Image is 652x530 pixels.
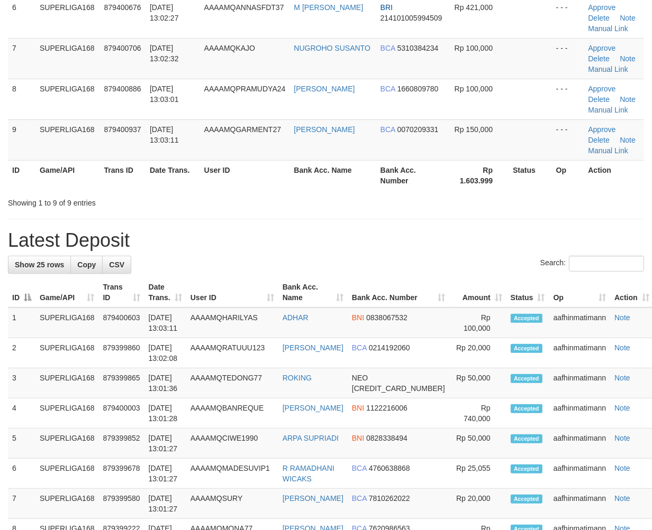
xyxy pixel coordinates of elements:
[200,160,290,190] th: User ID
[614,494,630,503] a: Note
[99,398,144,429] td: 879400003
[35,277,99,308] th: Game/API: activate to sort column ascending
[186,308,278,338] td: AAAAMQHARILYAS
[186,489,278,519] td: AAAAMQSURY
[104,125,141,134] span: 879400937
[100,160,146,190] th: Trans ID
[204,85,286,93] span: AAAAMQPRAMUDYA24
[381,125,395,134] span: BCA
[186,398,278,429] td: AAAAMQBANREQUE
[35,398,99,429] td: SUPERLIGA168
[186,429,278,459] td: AAAAMQCIWE1990
[144,429,186,459] td: [DATE] 13:01:27
[549,489,611,519] td: aafhinmatimann
[104,85,141,93] span: 879400886
[102,256,131,274] a: CSV
[620,95,636,104] a: Note
[99,429,144,459] td: 879399852
[549,338,611,368] td: aafhinmatimann
[8,459,35,489] td: 6
[588,3,615,12] a: Approve
[366,404,408,412] span: Copy 1122216006 to clipboard
[455,3,493,12] span: Rp 421,000
[104,44,141,52] span: 879400706
[588,95,609,104] a: Delete
[99,368,144,398] td: 879399865
[588,44,615,52] a: Approve
[352,384,445,393] span: Copy 5859457154179199 to clipboard
[449,429,506,459] td: Rp 50,000
[588,136,609,144] a: Delete
[614,343,630,352] a: Note
[620,54,636,63] a: Note
[511,404,542,413] span: Accepted
[369,494,410,503] span: Copy 7810262022 to clipboard
[549,459,611,489] td: aafhinmatimann
[369,343,410,352] span: Copy 0214192060 to clipboard
[8,489,35,519] td: 7
[150,44,179,63] span: [DATE] 13:02:32
[449,459,506,489] td: Rp 25,055
[204,44,255,52] span: AAAAMQKAJO
[455,85,493,93] span: Rp 100,000
[204,125,281,134] span: AAAAMQGARMENT27
[584,160,644,190] th: Action
[569,256,644,272] input: Search:
[511,344,542,353] span: Accepted
[283,434,339,442] a: ARPA SUPRIADI
[511,464,542,473] span: Accepted
[455,125,493,134] span: Rp 150,000
[376,160,448,190] th: Bank Acc. Number
[8,256,71,274] a: Show 25 rows
[186,277,278,308] th: User ID: activate to sort column ascending
[8,338,35,368] td: 2
[352,374,368,382] span: NEO
[294,85,355,93] a: [PERSON_NAME]
[8,160,35,190] th: ID
[506,277,549,308] th: Status: activate to sort column ascending
[144,459,186,489] td: [DATE] 13:01:27
[8,119,35,160] td: 9
[381,44,395,52] span: BCA
[588,85,615,93] a: Approve
[381,85,395,93] span: BCA
[397,125,439,134] span: Copy 0070209331 to clipboard
[449,277,506,308] th: Amount: activate to sort column ascending
[352,313,364,322] span: BNI
[186,368,278,398] td: AAAAMQTEDONG77
[381,3,393,12] span: BRI
[552,160,584,190] th: Op
[204,3,284,12] span: AAAAMQANNASFDT37
[150,85,179,104] span: [DATE] 13:03:01
[150,125,179,144] span: [DATE] 13:03:11
[35,79,100,119] td: SUPERLIGA168
[289,160,376,190] th: Bank Acc. Name
[8,429,35,459] td: 5
[278,277,348,308] th: Bank Acc. Name: activate to sort column ascending
[449,398,506,429] td: Rp 740,000
[283,464,334,483] a: R RAMADHANI WICAKS
[8,193,264,208] div: Showing 1 to 9 of 9 entries
[352,434,364,442] span: BNI
[144,308,186,338] td: [DATE] 13:03:11
[283,343,343,352] a: [PERSON_NAME]
[620,14,636,22] a: Note
[294,3,363,12] a: M [PERSON_NAME]
[449,338,506,368] td: Rp 20,000
[283,374,312,382] a: ROKING
[144,277,186,308] th: Date Trans.: activate to sort column ascending
[588,106,628,114] a: Manual Link
[549,368,611,398] td: aafhinmatimann
[144,489,186,519] td: [DATE] 13:01:27
[449,489,506,519] td: Rp 20,000
[104,3,141,12] span: 879400676
[8,368,35,398] td: 3
[552,119,584,160] td: - - -
[99,277,144,308] th: Trans ID: activate to sort column ascending
[352,404,364,412] span: BNI
[397,44,439,52] span: Copy 5310384234 to clipboard
[511,495,542,504] span: Accepted
[283,494,343,503] a: [PERSON_NAME]
[588,125,615,134] a: Approve
[35,119,100,160] td: SUPERLIGA168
